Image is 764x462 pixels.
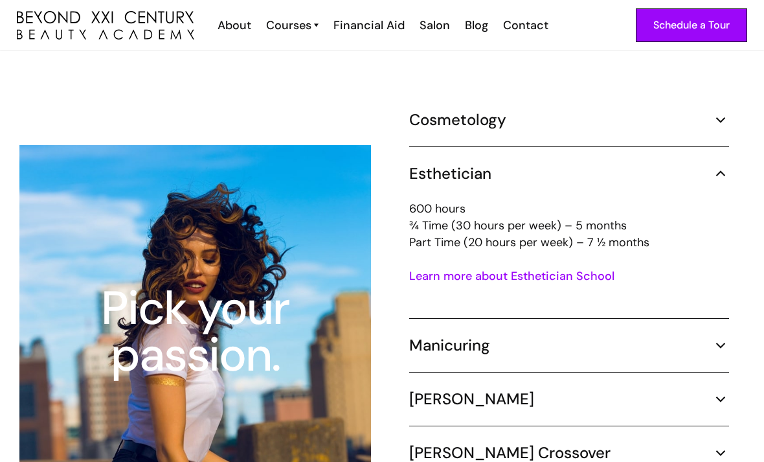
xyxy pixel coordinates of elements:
div: About [218,17,251,34]
div: Schedule a Tour [653,17,730,34]
h5: [PERSON_NAME] [409,389,534,409]
div: Pick your passion. [17,285,374,378]
h5: Esthetician [409,164,491,183]
p: 600 hours ¾ Time (30 hours per week) – 5 months Part Time (20 hours per week) – 7 ½ months [409,200,729,251]
div: Blog [465,17,488,34]
img: beyond 21st century beauty academy logo [17,11,194,39]
div: Financial Aid [333,17,405,34]
h5: Cosmetology [409,110,506,130]
a: Contact [495,17,555,34]
a: Financial Aid [325,17,411,34]
a: Blog [456,17,495,34]
a: Courses [266,17,319,34]
div: Salon [420,17,450,34]
div: Contact [503,17,548,34]
a: home [17,11,194,39]
a: About [209,17,258,34]
a: Schedule a Tour [636,8,747,42]
a: Learn more about Esthetician School [409,268,614,284]
h5: Manicuring [409,336,490,355]
a: Salon [411,17,456,34]
div: Courses [266,17,311,34]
